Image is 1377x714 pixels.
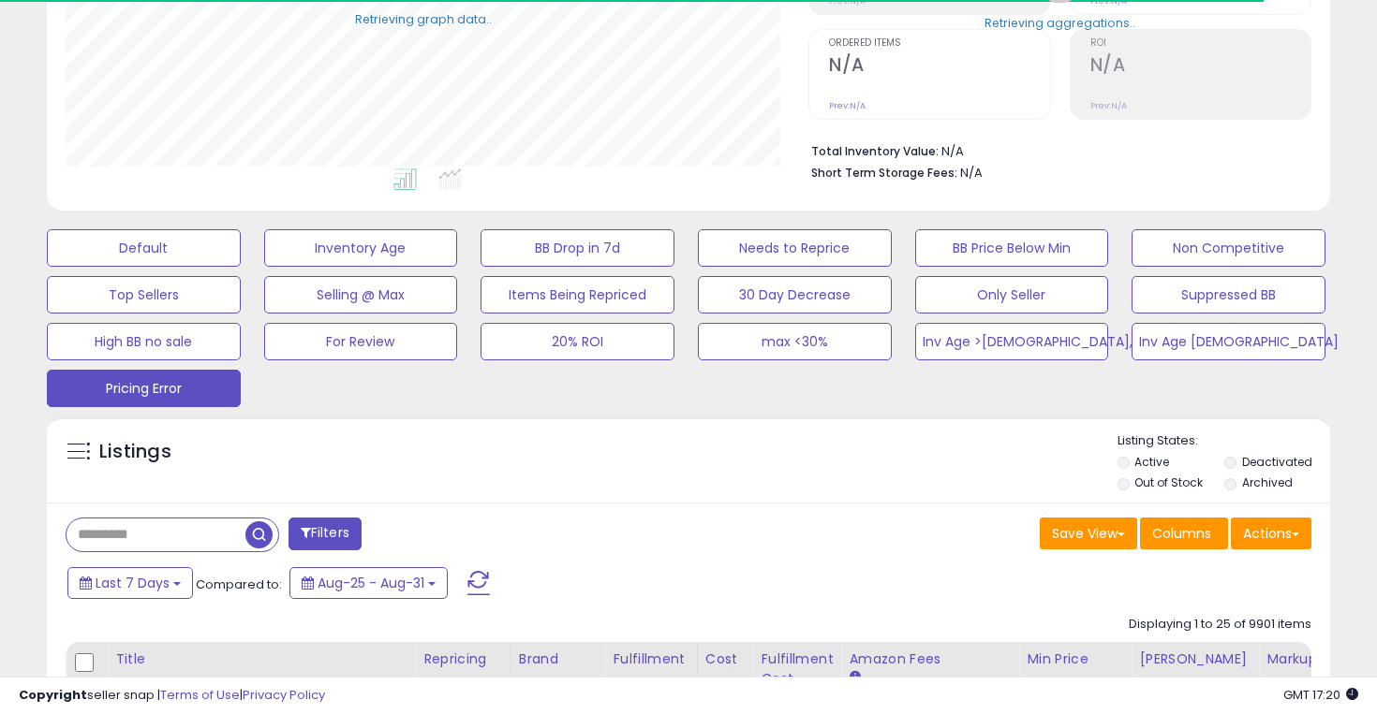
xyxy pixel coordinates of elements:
[1134,454,1169,470] label: Active
[318,574,424,592] span: Aug-25 - Aug-31
[1140,517,1228,549] button: Columns
[698,276,892,313] button: 30 Day Decrease
[196,576,282,593] span: Compared to:
[99,439,171,465] h5: Listings
[1129,616,1311,634] div: Displaying 1 to 25 of 9901 items
[115,649,407,669] div: Title
[1118,432,1331,450] p: Listing States:
[1132,276,1325,313] button: Suppressed BB
[289,517,362,550] button: Filters
[915,229,1109,267] button: BB Price Below Min
[264,323,458,360] button: For Review
[1242,454,1312,470] label: Deactivated
[47,229,241,267] button: Default
[423,649,503,669] div: Repricing
[1139,649,1251,669] div: [PERSON_NAME]
[243,686,325,704] a: Privacy Policy
[1040,517,1137,549] button: Save View
[19,686,87,704] strong: Copyright
[915,323,1109,360] button: Inv Age >[DEMOGRAPHIC_DATA], <91
[47,323,241,360] button: High BB no sale
[613,649,688,669] div: Fulfillment
[1152,524,1211,543] span: Columns
[849,649,1011,669] div: Amazon Fees
[1134,474,1203,490] label: Out of Stock
[481,323,674,360] button: 20% ROI
[705,649,746,669] div: Cost
[67,567,193,599] button: Last 7 Days
[1027,649,1123,669] div: Min Price
[698,229,892,267] button: Needs to Reprice
[47,370,241,407] button: Pricing Error
[1231,517,1311,549] button: Actions
[985,14,1135,31] div: Retrieving aggregations..
[264,229,458,267] button: Inventory Age
[19,687,325,705] div: seller snap | |
[1132,323,1325,360] button: Inv Age [DEMOGRAPHIC_DATA]
[264,276,458,313] button: Selling @ Max
[160,686,240,704] a: Terms of Use
[1132,229,1325,267] button: Non Competitive
[96,574,170,592] span: Last 7 Days
[47,276,241,313] button: Top Sellers
[915,276,1109,313] button: Only Seller
[481,229,674,267] button: BB Drop in 7d
[519,649,598,669] div: Brand
[289,567,448,599] button: Aug-25 - Aug-31
[761,649,833,689] div: Fulfillment Cost
[355,10,492,27] div: Retrieving graph data..
[698,323,892,360] button: max <30%
[1242,474,1293,490] label: Archived
[1283,686,1358,704] span: 2025-09-8 17:20 GMT
[481,276,674,313] button: Items Being Repriced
